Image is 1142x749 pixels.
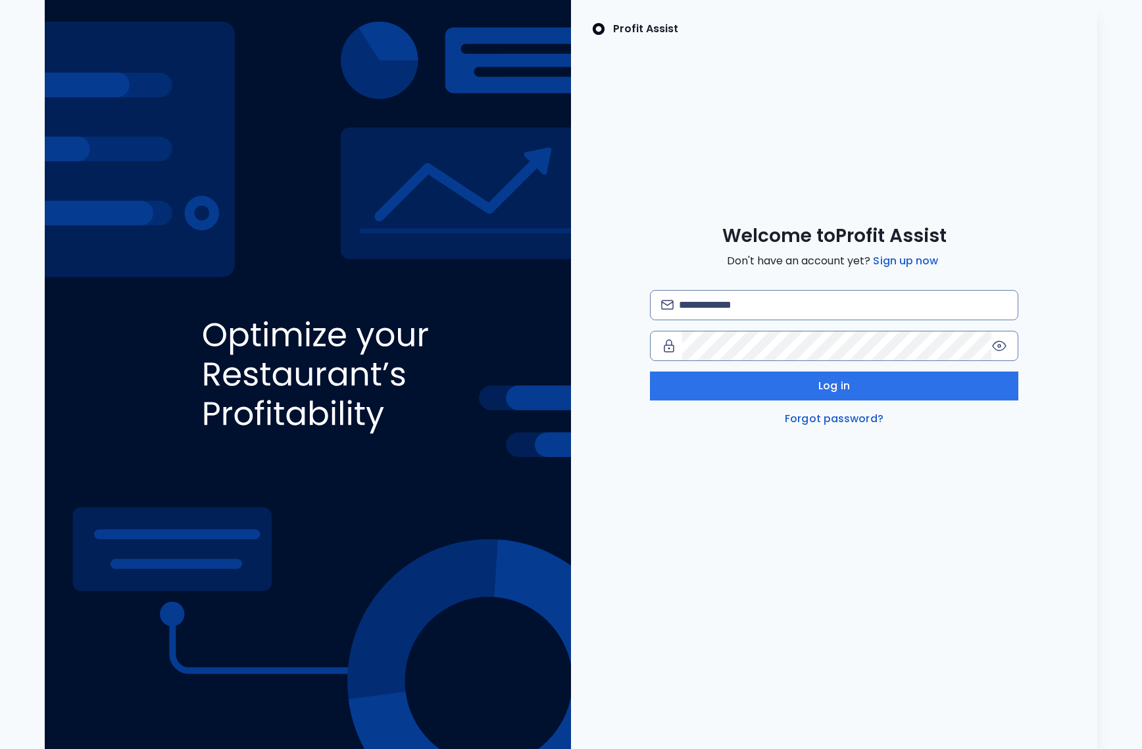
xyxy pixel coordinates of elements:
[870,253,941,269] a: Sign up now
[722,224,947,248] span: Welcome to Profit Assist
[727,253,941,269] span: Don't have an account yet?
[782,411,886,427] a: Forgot password?
[613,21,678,37] p: Profit Assist
[818,378,850,394] span: Log in
[592,21,605,37] img: SpotOn Logo
[650,372,1018,400] button: Log in
[661,300,674,310] img: email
